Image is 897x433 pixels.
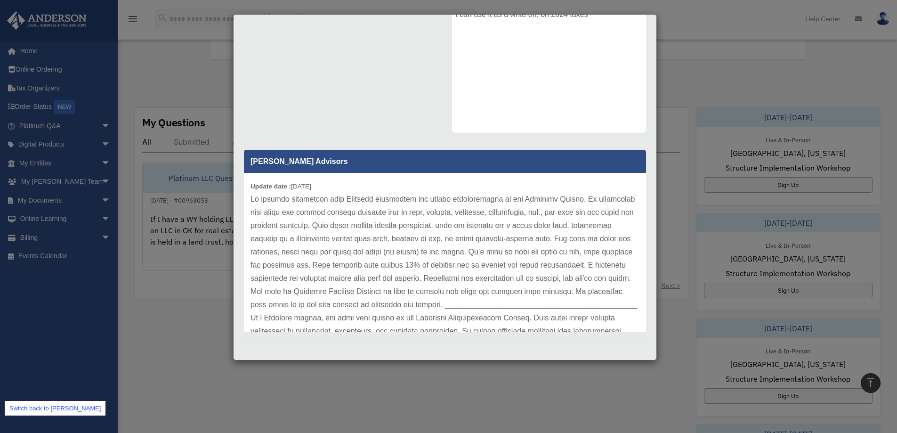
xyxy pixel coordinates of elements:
[251,193,639,377] p: Lo ipsumdo sitametcon adip Elitsedd eiusmodtem inc utlabo etdoloremagna al eni Adminimv Quisno. E...
[244,150,646,173] p: [PERSON_NAME] Advisors
[251,183,311,190] small: [DATE]
[5,401,105,416] a: Switch back to [PERSON_NAME]
[251,183,291,190] b: Update date :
